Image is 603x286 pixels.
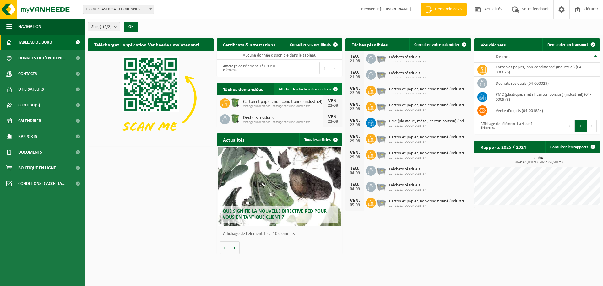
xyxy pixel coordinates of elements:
[389,199,468,204] span: Carton et papier, non-conditionné (industriel)
[491,90,600,104] td: PMC (plastique, métal, carton boisson) (industriel) (04-000978)
[389,71,426,76] span: Déchets résiduels
[327,104,339,108] div: 22-08
[91,22,111,32] span: Site(s)
[389,124,468,128] span: 10-421111 - DCOUP LASER SA
[376,133,387,143] img: WB-2500-GAL-GY-01
[18,82,44,97] span: Utilisateurs
[565,120,575,132] button: Previous
[327,115,339,120] div: VEN.
[290,43,331,47] span: Consulter vos certificats
[18,176,66,192] span: Conditions d'accepta...
[18,19,41,35] span: Navigation
[376,117,387,127] img: WB-2500-GAL-GY-01
[349,118,361,123] div: VEN.
[88,22,120,31] button: Site(s)(2/2)
[329,62,339,74] button: Next
[327,99,339,104] div: VEN.
[349,54,361,59] div: JEU.
[327,120,339,124] div: 22-08
[477,156,600,164] h3: Cube
[389,87,468,92] span: Carton et papier, non-conditionné (industriel)
[18,113,41,129] span: Calendrier
[349,86,361,91] div: VEN.
[285,38,342,51] a: Consulter vos certificats
[18,97,40,113] span: Contrat(s)
[223,209,327,220] span: Que signifie la nouvelle directive RED pour vous en tant que client ?
[279,87,331,91] span: Afficher les tâches demandées
[230,97,241,108] img: WB-0370-HPE-GN-50
[376,197,387,208] img: WB-2500-GAL-GY-01
[243,116,323,121] span: Déchets résiduels
[83,5,154,14] span: DCOUP LASER SA - FLORENNES
[220,241,230,254] button: Vorige
[376,69,387,79] img: WB-2500-GAL-GY-01
[575,120,587,132] button: 1
[496,54,510,59] span: Déchet
[376,149,387,159] img: WB-2500-GAL-GY-01
[349,203,361,208] div: 05-09
[389,92,468,96] span: 10-421111 - DCOUP LASER SA
[223,232,339,236] p: Affichage de l'élément 1 sur 10 éléments
[376,181,387,192] img: WB-2500-GAL-GY-01
[349,182,361,187] div: JEU.
[230,241,240,254] button: Volgende
[376,101,387,111] img: WB-2500-GAL-GY-01
[103,25,111,29] count: (2/2)
[349,107,361,111] div: 22-08
[230,113,241,124] img: WB-0370-HPE-GN-50
[409,38,470,51] a: Consulter votre calendrier
[389,167,426,172] span: Déchets résiduels
[474,38,512,51] h2: Vos déchets
[389,183,426,188] span: Déchets résiduels
[217,133,251,146] h2: Actualités
[274,83,342,95] a: Afficher les tâches demandées
[349,123,361,127] div: 22-08
[389,188,426,192] span: 10-421111 - DCOUP LASER SA
[18,50,66,66] span: Données de l'entrepr...
[542,38,599,51] a: Demander un transport
[389,204,468,208] span: 10-421111 - DCOUP LASER SA
[217,38,281,51] h2: Certificats & attestations
[349,134,361,139] div: VEN.
[587,120,597,132] button: Next
[349,91,361,95] div: 22-08
[218,147,341,226] a: Que signifie la nouvelle directive RED pour vous en tant que client ?
[18,160,56,176] span: Boutique en ligne
[88,38,206,51] h2: Téléchargez l'application Vanheede+ maintenant!
[389,60,426,64] span: 10-421111 - DCOUP LASER SA
[349,102,361,107] div: VEN.
[389,156,468,160] span: 10-421111 - DCOUP LASER SA
[243,121,323,124] span: Vidange sur demande - passage dans une tournée fixe
[547,43,588,47] span: Demander un transport
[18,129,37,144] span: Rapports
[389,108,468,112] span: 10-421111 - DCOUP LASER SA
[124,22,138,32] button: OK
[389,55,426,60] span: Déchets résiduels
[421,3,467,16] a: Demande devis
[349,59,361,63] div: 21-08
[243,100,323,105] span: Carton et papier, non-conditionné (industriel)
[345,38,394,51] h2: Tâches planifiées
[18,35,52,50] span: Tableau de bord
[349,139,361,143] div: 29-08
[389,135,468,140] span: Carton et papier, non-conditionné (industriel)
[491,77,600,90] td: déchets résiduels (04-000029)
[491,104,600,117] td: vente d'objets (04-001834)
[376,85,387,95] img: WB-2500-GAL-GY-01
[349,171,361,175] div: 04-09
[349,150,361,155] div: VEN.
[349,155,361,159] div: 29-08
[217,51,342,60] td: Aucune donnée disponible dans le tableau
[477,119,534,133] div: Affichage de l'élément 1 à 4 sur 4 éléments
[376,165,387,175] img: WB-2500-GAL-GY-01
[217,83,269,95] h2: Tâches demandées
[18,66,37,82] span: Contacts
[389,172,426,176] span: 10-421111 - DCOUP LASER SA
[491,63,600,77] td: carton et papier, non-conditionné (industriel) (04-000026)
[243,105,323,108] span: Vidange sur demande - passage dans une tournée fixe
[349,198,361,203] div: VEN.
[389,103,468,108] span: Carton et papier, non-conditionné (industriel)
[349,75,361,79] div: 21-08
[220,61,276,75] div: Affichage de l'élément 0 à 0 sur 0 éléments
